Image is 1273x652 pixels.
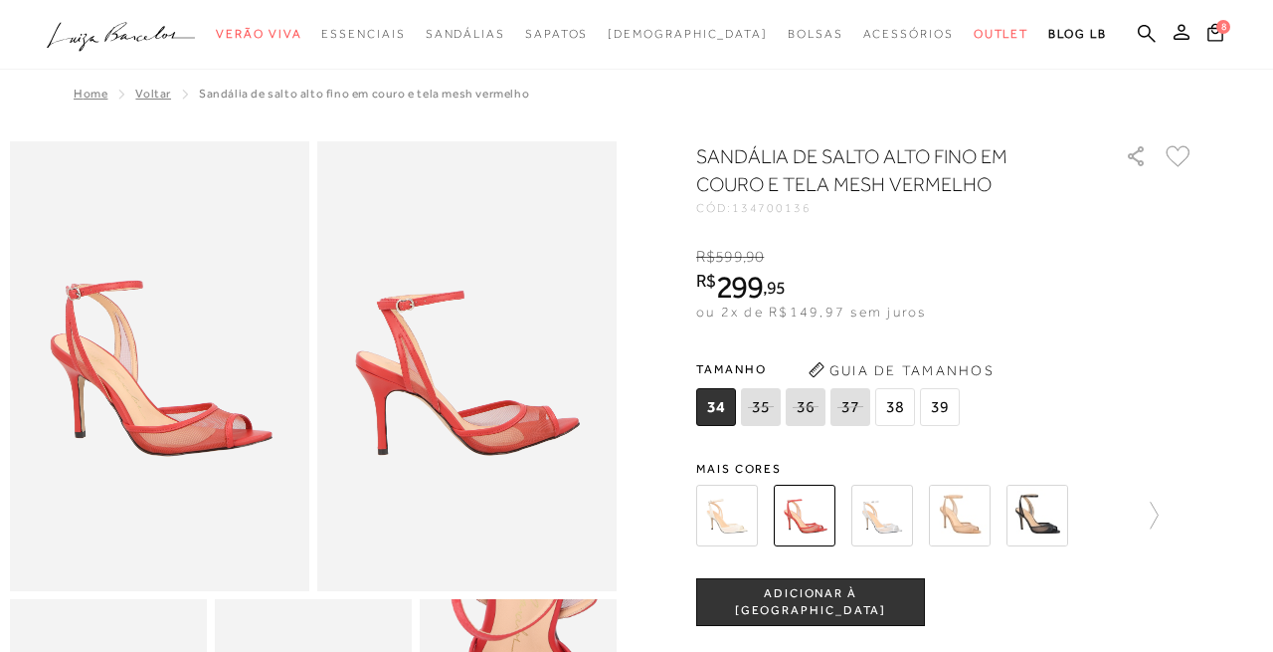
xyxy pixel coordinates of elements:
[696,463,1193,475] span: Mais cores
[426,27,505,41] span: Sandálias
[920,388,960,426] span: 39
[715,248,742,266] span: 599
[774,485,835,546] img: SANDÁLIA DE SALTO ALTO FINO EM COURO E TELA MESH VERMELHO
[608,27,768,41] span: [DEMOGRAPHIC_DATA]
[830,388,870,426] span: 37
[321,16,405,53] a: noSubCategoriesText
[763,279,786,297] i: ,
[135,87,171,101] a: Voltar
[974,16,1029,53] a: noSubCategoriesText
[802,354,1000,386] button: Guia de Tamanhos
[743,248,765,266] i: ,
[974,27,1029,41] span: Outlet
[1201,22,1229,49] button: 8
[786,388,825,426] span: 36
[746,248,764,266] span: 90
[426,16,505,53] a: noSubCategoriesText
[74,87,107,101] a: Home
[732,201,812,215] span: 134700136
[608,16,768,53] a: noSubCategoriesText
[525,27,588,41] span: Sapatos
[696,388,736,426] span: 34
[216,27,301,41] span: Verão Viva
[788,27,843,41] span: Bolsas
[863,27,954,41] span: Acessórios
[696,354,965,384] span: Tamanho
[696,142,1069,198] h1: SANDÁLIA DE SALTO ALTO FINO EM COURO E TELA MESH VERMELHO
[697,585,924,620] span: ADICIONAR À [GEOGRAPHIC_DATA]
[1048,16,1106,53] a: BLOG LB
[767,277,786,298] span: 95
[1216,20,1230,34] span: 8
[929,485,991,546] img: SANDÁLIA SALTO ALTO PEEP TOE MESH BEGE
[716,269,763,305] span: 299
[696,202,1094,214] div: CÓD:
[696,272,716,290] i: R$
[696,485,758,546] img: SANDÁLIA DE SALTO ALTO FINO EM COURO E TELA MESH OFF WHITE
[875,388,915,426] span: 38
[317,141,617,591] img: image
[788,16,843,53] a: noSubCategoriesText
[696,248,715,266] i: R$
[10,141,309,591] img: image
[525,16,588,53] a: noSubCategoriesText
[741,388,781,426] span: 35
[696,304,926,320] span: ou 2x de R$149,97 sem juros
[696,578,925,626] button: ADICIONAR À [GEOGRAPHIC_DATA]
[1006,485,1068,546] img: SANDÁLIA SALTO ALTO PEEP TOE MESH PRETO
[1048,27,1106,41] span: BLOG LB
[321,27,405,41] span: Essenciais
[199,87,529,101] span: SANDÁLIA DE SALTO ALTO FINO EM COURO E TELA MESH VERMELHO
[851,485,913,546] img: SANDÁLIA PEEP TOE EM TELA MESH PRATA E SALTO ALTO FINO
[863,16,954,53] a: noSubCategoriesText
[216,16,301,53] a: noSubCategoriesText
